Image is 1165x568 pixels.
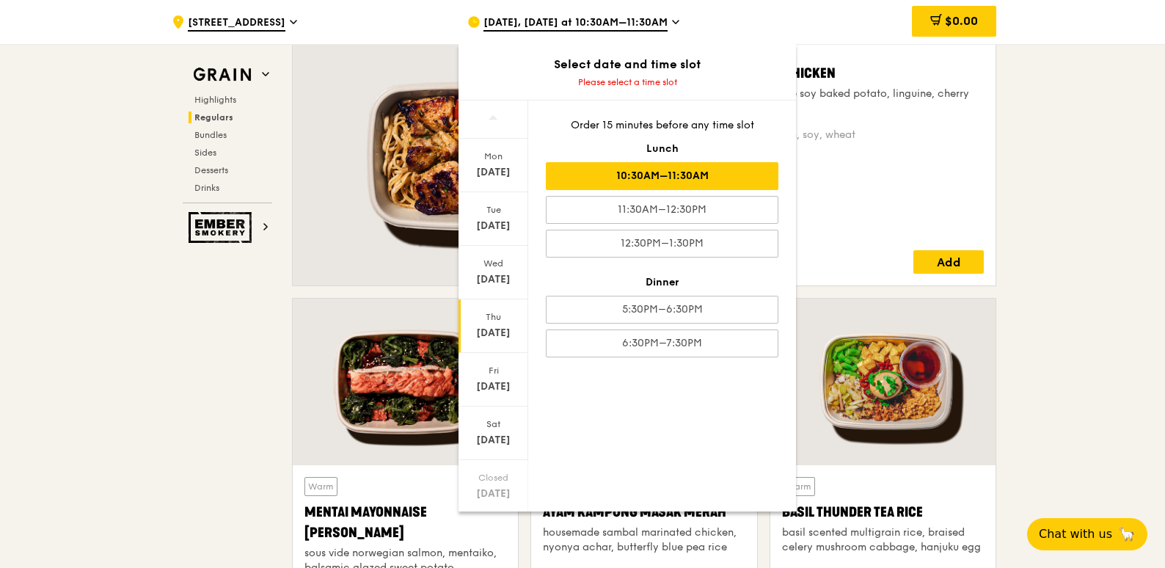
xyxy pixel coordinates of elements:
[656,87,984,116] div: house-blend mustard, maple soy baked potato, linguine, cherry tomato
[188,15,285,32] span: [STREET_ADDRESS]
[782,477,815,496] div: Warm
[546,142,778,156] div: Lunch
[913,250,984,274] div: Add
[945,14,978,28] span: $0.00
[546,196,778,224] div: 11:30AM–12:30PM
[194,165,228,175] span: Desserts
[546,118,778,133] div: Order 15 minutes before any time slot
[782,525,984,555] div: basil scented multigrain rice, braised celery mushroom cabbage, hanjuku egg
[1027,518,1147,550] button: Chat with us🦙
[1118,525,1136,543] span: 🦙
[461,258,526,269] div: Wed
[461,165,526,180] div: [DATE]
[546,162,778,190] div: 10:30AM–11:30AM
[546,275,778,290] div: Dinner
[304,502,506,543] div: Mentai Mayonnaise [PERSON_NAME]
[194,95,236,105] span: Highlights
[656,63,984,84] div: Honey Duo Mustard Chicken
[461,418,526,430] div: Sat
[483,15,668,32] span: [DATE], [DATE] at 10:30AM–11:30AM
[194,112,233,123] span: Regulars
[189,62,256,88] img: Grain web logo
[459,56,796,73] div: Select date and time slot
[459,76,796,88] div: Please select a time slot
[546,296,778,324] div: 5:30PM–6:30PM
[543,502,745,523] div: Ayam Kampung Masak Merah
[546,329,778,357] div: 6:30PM–7:30PM
[461,487,526,501] div: [DATE]
[461,150,526,162] div: Mon
[461,472,526,484] div: Closed
[461,326,526,341] div: [DATE]
[782,502,984,523] div: Basil Thunder Tea Rice
[189,212,256,243] img: Ember Smokery web logo
[461,365,526,376] div: Fri
[461,311,526,323] div: Thu
[546,230,778,258] div: 12:30PM–1:30PM
[304,477,337,496] div: Warm
[194,130,227,140] span: Bundles
[461,379,526,394] div: [DATE]
[656,128,984,142] div: high protein, contains allium, soy, wheat
[1039,525,1112,543] span: Chat with us
[461,219,526,233] div: [DATE]
[194,183,219,193] span: Drinks
[461,204,526,216] div: Tue
[461,272,526,287] div: [DATE]
[461,433,526,448] div: [DATE]
[543,525,745,555] div: housemade sambal marinated chicken, nyonya achar, butterfly blue pea rice
[194,148,216,158] span: Sides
